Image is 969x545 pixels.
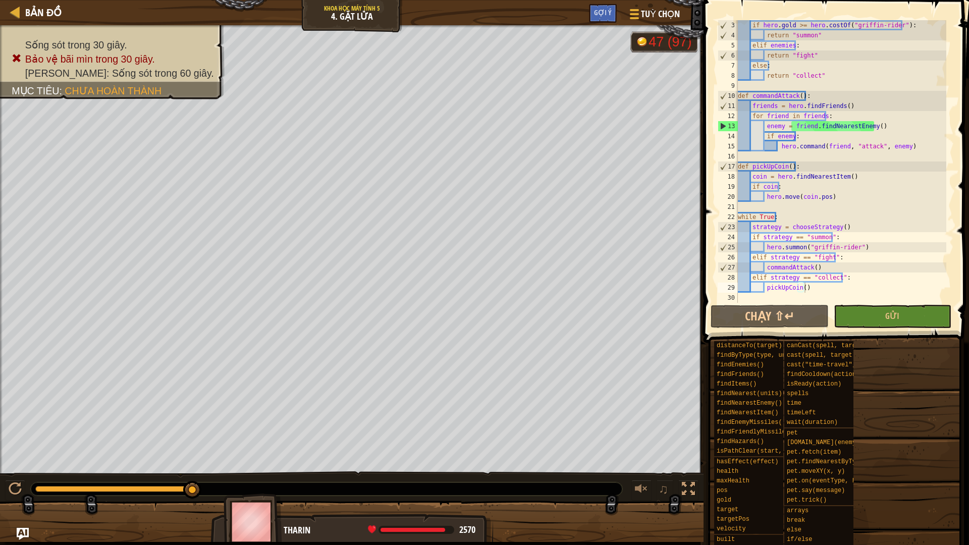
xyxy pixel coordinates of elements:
span: Chưa hoàn thành [65,85,161,96]
div: 30 [718,293,738,303]
span: break [787,517,805,524]
div: 29 [718,283,738,293]
div: 10 [718,91,738,101]
span: : [59,85,65,96]
button: Tùy chỉnh âm lượng [631,480,652,501]
div: 6 [718,50,738,61]
span: maxHealth [717,477,749,484]
span: hasEffect(effect) [717,458,778,465]
span: wait(duration) [787,419,838,426]
span: else [787,526,801,533]
div: 12 [718,111,738,121]
span: pet.findNearestByType(type) [787,458,885,465]
div: 5 [718,40,738,50]
span: ♫ [659,481,669,497]
span: isReady(action) [787,380,841,388]
div: 21 [718,202,738,212]
div: 4 [718,30,738,40]
span: velocity [717,525,746,532]
button: Ctrl + P: Play [5,480,25,501]
div: 15 [718,141,738,151]
span: targetPos [717,516,749,523]
span: findNearest(units) [717,390,782,397]
span: Gửi [885,310,899,321]
span: Bảo vệ bãi mìn trong 30 giây. [25,53,155,65]
button: Ask AI [17,528,29,540]
button: Tuỳ chọn [622,4,686,28]
div: 47 (97) [649,35,691,49]
span: built [717,536,735,543]
div: Team 'humans' has 47 now of 97 gold earned. [630,31,697,52]
div: 14 [718,131,738,141]
span: pet.trick() [787,497,827,504]
span: findByType(type, units) [717,352,800,359]
span: findEnemyMissiles() [717,419,786,426]
span: findFriends() [717,371,764,378]
span: Gợi ý [594,8,612,17]
span: Sống sót trong 30 giây. [25,39,127,50]
span: [PERSON_NAME]: Sống sót trong 60 giây. [25,68,214,79]
span: pet.fetch(item) [787,449,841,456]
span: arrays [787,507,809,514]
span: if/else [787,536,812,543]
div: 28 [718,272,738,283]
span: 2570 [459,523,475,536]
span: Mục tiêu [12,85,59,96]
li: Phần thưởng: Sống sót trong 60 giây. [12,66,214,80]
div: 7 [718,61,738,71]
span: pet.say(message) [787,487,845,494]
span: cast("time-travel", target) [787,361,885,368]
span: Tuỳ chọn [641,8,680,21]
span: Bản đồ [25,6,62,19]
span: pos [717,487,728,494]
div: 11 [718,101,738,111]
span: findNearestEnemy() [717,400,782,407]
a: Bản đồ [20,6,62,19]
div: Tharin [284,524,483,537]
div: 8 [718,71,738,81]
button: ♫ [657,480,674,501]
span: pet.on(eventType, handler) [787,477,881,484]
span: pet.moveXY(x, y) [787,468,845,475]
div: 20 [718,192,738,202]
div: 19 [718,182,738,192]
div: 27 [718,262,738,272]
span: [DOMAIN_NAME](enemy) [787,439,859,446]
div: 9 [718,81,738,91]
div: 3 [718,20,738,30]
div: 23 [718,222,738,232]
div: 26 [718,252,738,262]
span: spells [787,390,809,397]
span: pet [787,429,798,437]
span: findItems() [717,380,757,388]
div: 13 [718,121,738,131]
span: findNearestItem() [717,409,778,416]
span: gold [717,497,731,504]
span: timeLeft [787,409,816,416]
li: Sống sót trong 30 giây. [12,38,214,52]
div: health: 2570 / 2870 [368,525,475,534]
span: findEnemies() [717,361,764,368]
button: Chạy ⇧↵ [711,305,828,328]
span: cast(spell, target) [787,352,856,359]
li: Bảo vệ bãi mìn trong 30 giây. [12,52,214,66]
span: findFriendlyMissiles() [717,428,796,435]
button: Bật tắt chế độ toàn màn hình [678,480,698,501]
div: 25 [718,242,738,252]
div: 16 [718,151,738,161]
span: isPathClear(start, end) [717,448,800,455]
span: canCast(spell, target) [787,342,867,349]
span: findHazards() [717,438,764,445]
span: findCooldown(action) [787,371,859,378]
div: 17 [718,161,738,172]
span: health [717,468,738,475]
div: 24 [718,232,738,242]
span: time [787,400,801,407]
button: Gửi [834,305,951,328]
span: distanceTo(target) [717,342,782,349]
div: 18 [718,172,738,182]
span: target [717,506,738,513]
div: 22 [718,212,738,222]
